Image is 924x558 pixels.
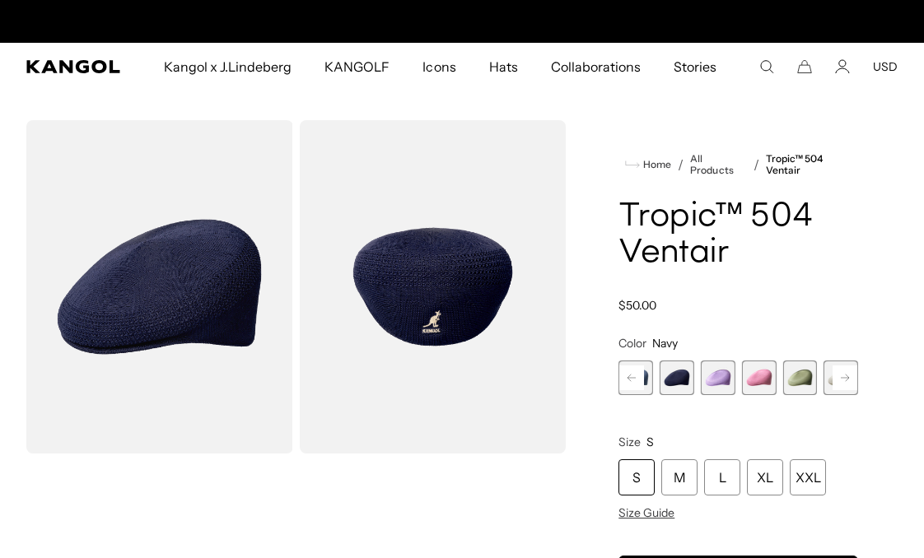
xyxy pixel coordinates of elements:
div: 1 of 2 [292,8,632,35]
div: 9 of 22 [782,360,817,395]
label: DENIM BLUE [618,360,653,395]
div: 7 of 22 [701,360,735,395]
a: Collaborations [534,43,657,91]
span: Icons [422,43,455,91]
div: 5 of 22 [618,360,653,395]
div: L [704,459,740,495]
label: Digital Lavender [701,360,735,395]
a: Home [625,157,671,172]
span: Stories [674,43,716,91]
div: 8 of 22 [742,360,777,395]
button: USD [873,59,898,74]
div: 6 of 22 [660,360,694,395]
a: Icons [406,43,472,91]
span: Home [640,159,671,170]
span: Navy [652,336,678,351]
h1: Tropic™ 504 Ventair [618,199,858,272]
button: Cart [797,59,812,74]
label: Oil Green [782,360,817,395]
nav: breadcrumbs [618,153,858,176]
span: Size [618,435,641,449]
li: / [747,155,759,174]
a: Kangol x J.Lindeberg [147,43,309,91]
slideshow-component: Announcement bar [292,8,632,35]
div: 10 of 22 [824,360,858,395]
span: $50.00 [618,298,656,313]
summary: Search here [759,59,774,74]
a: Kangol [26,60,121,73]
span: Color [618,336,646,351]
a: Hats [473,43,534,91]
div: Announcement [292,8,632,35]
img: color-navy [300,120,567,453]
a: All Products [690,153,746,176]
div: S [618,459,655,495]
a: Stories [657,43,733,91]
label: Navy [660,360,694,395]
span: KANGOLF [324,43,390,91]
li: / [671,155,684,174]
a: KANGOLF [308,43,406,91]
a: Tropic™ 504 Ventair [766,153,858,176]
div: M [661,459,698,495]
a: Account [835,59,850,74]
span: Hats [489,43,518,91]
span: Collaborations [551,43,641,91]
span: Kangol x J.Lindeberg [164,43,292,91]
label: Moonstruck [824,360,858,395]
span: S [646,435,654,449]
img: color-navy [26,120,293,453]
span: Size Guide [618,505,674,520]
label: PEONY PINK [742,360,777,395]
div: XXL [790,459,826,495]
div: XL [747,459,783,495]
